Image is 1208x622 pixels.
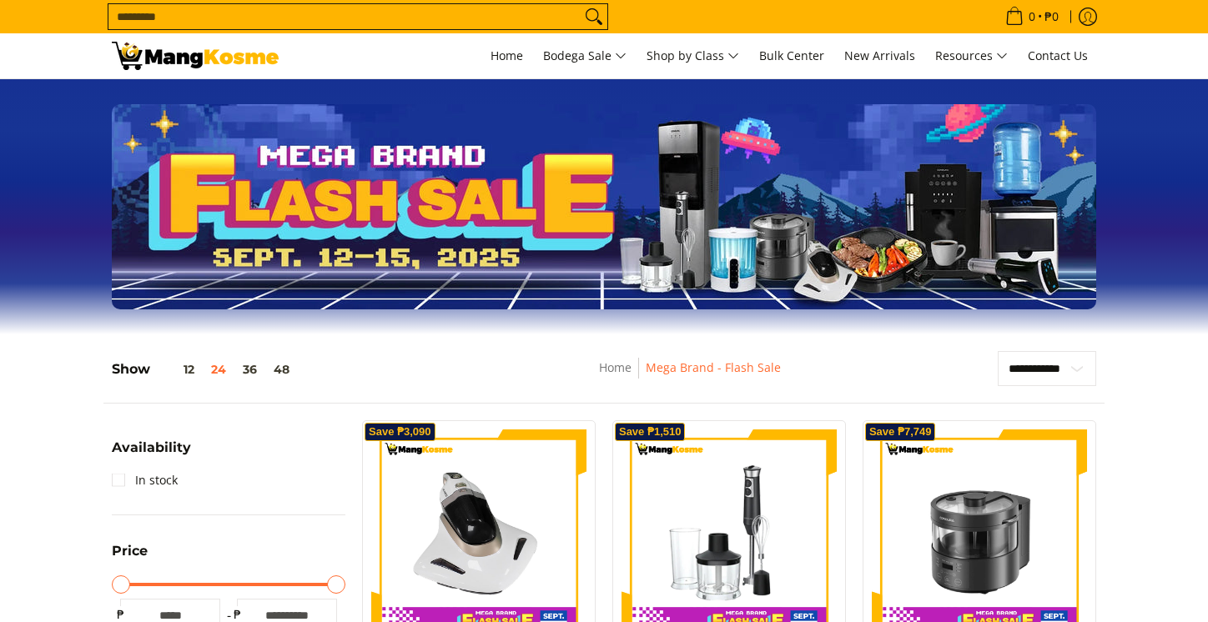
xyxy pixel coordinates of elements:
[581,4,607,29] button: Search
[112,544,148,558] span: Price
[203,363,234,376] button: 24
[295,33,1096,78] nav: Main Menu
[869,427,932,437] span: Save ₱7,749
[646,359,781,375] a: Mega Brand - Flash Sale
[619,427,682,437] span: Save ₱1,510
[638,33,747,78] a: Shop by Class
[759,48,824,63] span: Bulk Center
[836,33,924,78] a: New Arrivals
[234,363,265,376] button: 36
[478,358,902,395] nav: Breadcrumbs
[1000,8,1064,26] span: •
[1019,33,1096,78] a: Contact Us
[482,33,531,78] a: Home
[112,361,298,378] h5: Show
[1026,11,1038,23] span: 0
[935,46,1008,67] span: Resources
[1028,48,1088,63] span: Contact Us
[927,33,1016,78] a: Resources
[543,46,627,67] span: Bodega Sale
[647,46,739,67] span: Shop by Class
[112,42,279,70] img: MANG KOSME MEGA BRAND FLASH SALE: September 12-15, 2025 l Mang Kosme
[599,359,632,375] a: Home
[491,48,523,63] span: Home
[150,363,203,376] button: 12
[844,48,915,63] span: New Arrivals
[112,544,148,570] summary: Open
[369,427,431,437] span: Save ₱3,090
[112,441,191,467] summary: Open
[751,33,833,78] a: Bulk Center
[112,467,178,494] a: In stock
[535,33,635,78] a: Bodega Sale
[265,363,298,376] button: 48
[112,441,191,454] span: Availability
[1042,11,1061,23] span: ₱0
